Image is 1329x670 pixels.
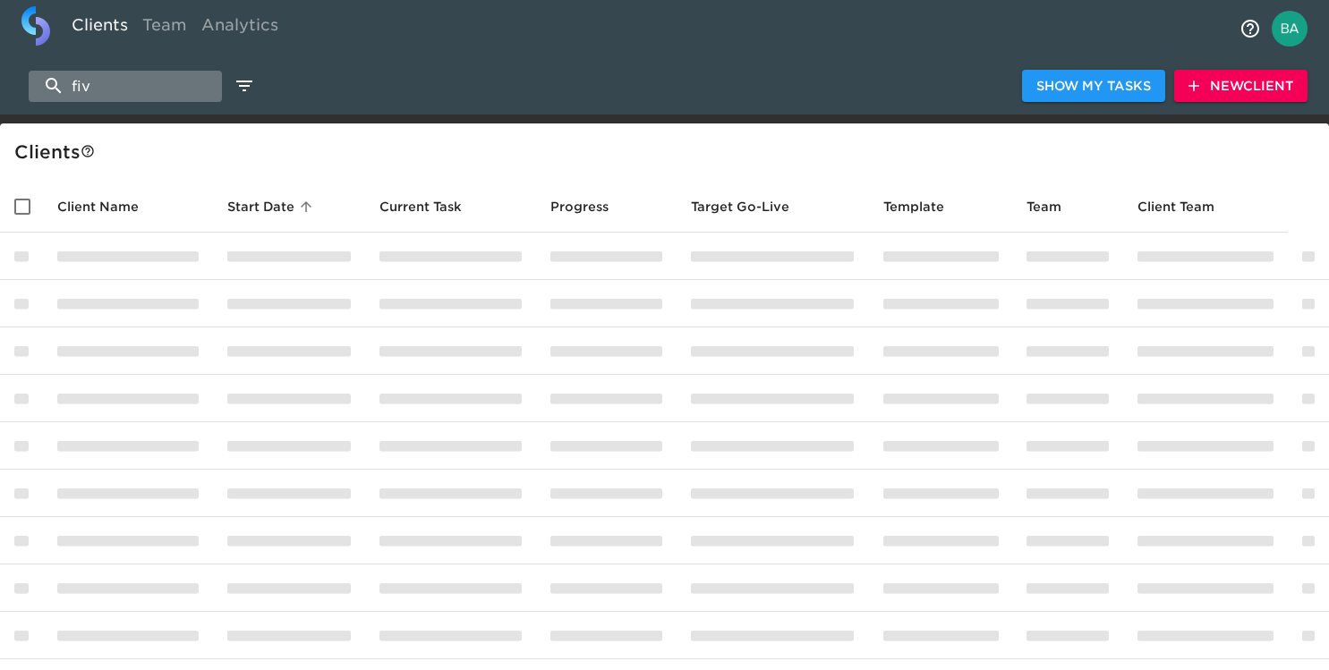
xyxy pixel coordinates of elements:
button: Show My Tasks [1022,70,1165,103]
span: Team [1027,196,1085,217]
span: Progress [550,196,632,217]
input: search [29,71,222,102]
svg: This is a list of all of your clients and clients shared with you [81,144,95,158]
span: This is the next Task in this Hub that should be completed [379,196,462,217]
button: notifications [1229,7,1272,50]
a: Clients [64,6,135,50]
span: Calculated based on the start date and the duration of all Tasks contained in this Hub. [691,196,789,217]
span: Target Go-Live [691,196,813,217]
span: Client Team [1137,196,1238,217]
div: Client s [14,138,1322,166]
button: edit [229,71,260,101]
span: Start Date [227,196,318,217]
a: Team [135,6,194,50]
img: logo [21,6,50,46]
a: Analytics [194,6,285,50]
span: Current Task [379,196,485,217]
span: Client Name [57,196,162,217]
span: New Client [1188,75,1293,98]
img: Profile [1272,11,1308,47]
span: Template [883,196,967,217]
span: Show My Tasks [1036,75,1151,98]
button: NewClient [1174,70,1308,103]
